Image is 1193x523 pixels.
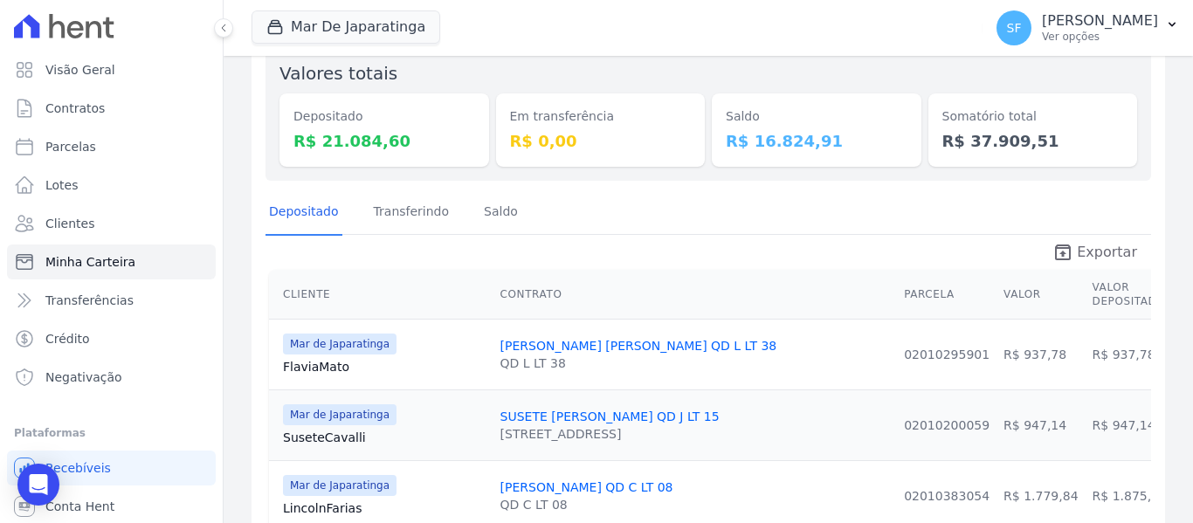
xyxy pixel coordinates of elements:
a: Parcelas [7,129,216,164]
a: 02010200059 [904,418,990,432]
a: Visão Geral [7,52,216,87]
a: Transferindo [370,190,453,236]
td: R$ 937,78 [996,319,1085,389]
a: Crédito [7,321,216,356]
td: R$ 947,14 [996,389,1085,460]
a: 02010383054 [904,489,990,503]
span: SF [1007,22,1022,34]
span: Recebíveis [45,459,111,477]
dd: R$ 0,00 [510,129,692,153]
p: Ver opções [1042,30,1158,44]
span: Clientes [45,215,94,232]
div: Plataformas [14,423,209,444]
a: [PERSON_NAME] QD C LT 08 [500,480,673,494]
i: unarchive [1052,242,1073,263]
dt: Em transferência [510,107,692,126]
a: Negativação [7,360,216,395]
td: R$ 937,78 [1086,319,1174,389]
a: Minha Carteira [7,244,216,279]
th: Parcela [897,270,996,320]
span: Negativação [45,368,122,386]
dt: Saldo [726,107,907,126]
span: Visão Geral [45,61,115,79]
th: Valor Depositado [1086,270,1174,320]
span: Exportar [1077,242,1137,263]
dt: Depositado [293,107,475,126]
a: Recebíveis [7,451,216,485]
span: Minha Carteira [45,253,135,271]
a: unarchive Exportar [1038,242,1151,266]
th: Contrato [493,270,898,320]
span: Mar de Japaratinga [283,404,397,425]
a: Clientes [7,206,216,241]
span: Contratos [45,100,105,117]
span: Parcelas [45,138,96,155]
button: SF [PERSON_NAME] Ver opções [983,3,1193,52]
a: SuseteCavalli [283,429,486,446]
p: [PERSON_NAME] [1042,12,1158,30]
span: Crédito [45,330,90,348]
div: Open Intercom Messenger [17,464,59,506]
a: Contratos [7,91,216,126]
span: Mar de Japaratinga [283,334,397,354]
span: Conta Hent [45,498,114,515]
th: Valor [996,270,1085,320]
dd: R$ 21.084,60 [293,129,475,153]
td: R$ 947,14 [1086,389,1174,460]
div: QD C LT 08 [500,496,673,513]
button: Mar De Japaratinga [252,10,440,44]
span: Mar de Japaratinga [283,475,397,496]
a: 02010295901 [904,348,990,361]
a: LincolnFarias [283,499,486,517]
a: Transferências [7,283,216,318]
div: [STREET_ADDRESS] [500,425,720,443]
dt: Somatório total [942,107,1124,126]
dd: R$ 16.824,91 [726,129,907,153]
dd: R$ 37.909,51 [942,129,1124,153]
a: Lotes [7,168,216,203]
span: Transferências [45,292,134,309]
span: Lotes [45,176,79,194]
th: Cliente [269,270,493,320]
a: Saldo [480,190,521,236]
div: QD L LT 38 [500,354,777,372]
a: Depositado [265,190,342,236]
a: [PERSON_NAME] [PERSON_NAME] QD L LT 38 [500,339,777,353]
a: FlaviaMato [283,358,486,375]
label: Valores totais [279,63,397,84]
a: SUSETE [PERSON_NAME] QD J LT 15 [500,409,720,423]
